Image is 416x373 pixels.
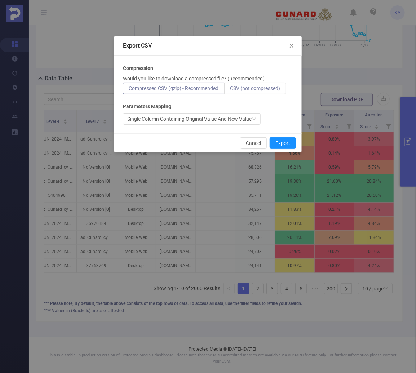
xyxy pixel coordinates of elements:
i: icon: down [252,117,256,122]
span: Compressed CSV (gzip) - Recommended [129,85,218,91]
b: Parameters Mapping [123,103,171,110]
button: Cancel [240,137,267,149]
button: Export [270,137,296,149]
button: Close [282,36,302,56]
b: Compression [123,65,153,72]
div: Export CSV [123,42,293,50]
div: Single Column Containing Original Value And New Value [127,114,252,124]
i: icon: close [289,43,295,49]
p: Would you like to download a compressed file? (Recommended) [123,75,265,83]
span: CSV (not compressed) [230,85,280,91]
